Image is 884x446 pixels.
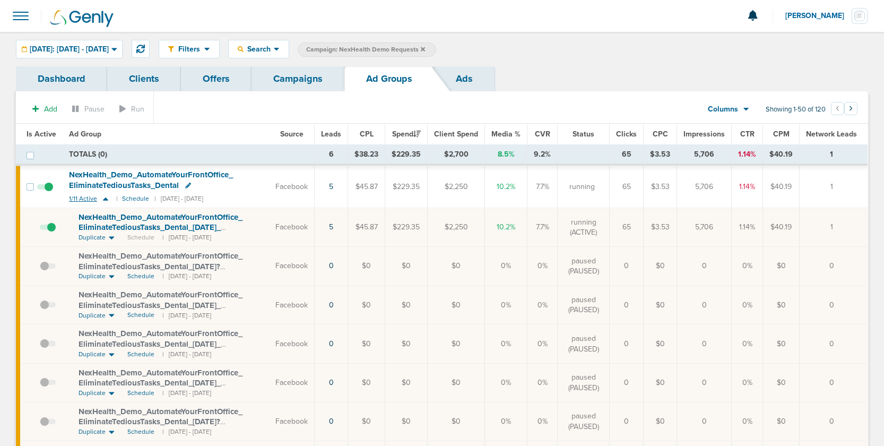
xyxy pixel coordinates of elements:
td: 0% [527,247,558,286]
span: CPC [653,130,668,139]
a: Campaigns [252,66,344,91]
span: Showing 1-50 of 120 [766,105,826,114]
td: 0 [677,402,732,441]
td: 6 [315,145,348,165]
td: $0 [385,247,428,286]
span: Schedule [127,272,154,281]
img: Genly [50,10,114,27]
td: 0% [485,402,527,441]
td: $3.53 [644,145,677,165]
td: $0 [348,286,385,324]
small: | [DATE] - [DATE] [162,233,211,242]
span: Network Leads [806,130,857,139]
td: $0 [644,363,677,402]
small: | [116,195,117,203]
td: 0% [485,363,527,402]
td: $229.35 [385,208,428,247]
td: paused (PAUSED) [558,324,610,363]
span: Schedule [127,389,154,398]
td: $0 [348,402,385,441]
td: 0 [610,324,644,363]
span: Search [244,45,274,54]
td: Facebook [269,247,315,286]
span: Is Active [27,130,56,139]
td: 1.14% [732,208,763,247]
td: $0 [428,286,485,324]
td: $2,250 [428,165,485,208]
ul: Pagination [831,104,857,116]
small: | [DATE] - [DATE] [162,350,211,359]
td: $0 [348,324,385,363]
a: 0 [329,301,334,310]
small: | [DATE] - [DATE] [154,195,203,203]
a: 0 [329,339,334,348]
span: Impressions [683,130,725,139]
td: 0% [527,363,558,402]
td: paused (PAUSED) [558,402,610,441]
a: 5 [329,222,333,231]
td: 0 [800,286,868,324]
td: Facebook [269,286,315,324]
td: $229.35 [385,165,428,208]
td: $40.19 [763,208,800,247]
td: 10.2% [485,208,527,247]
td: 10.2% [485,165,527,208]
td: $2,700 [428,145,485,165]
td: 0% [732,324,763,363]
td: $229.35 [385,145,428,165]
td: 0 [800,363,868,402]
td: 0% [485,247,527,286]
td: $40.19 [763,145,800,165]
td: $0 [763,402,800,441]
td: $0 [385,363,428,402]
td: $3.53 [644,165,677,208]
span: Filters [174,45,204,54]
td: paused (PAUSED) [558,286,610,324]
small: Schedule [122,195,149,203]
td: 1 [800,208,868,247]
td: $0 [385,402,428,441]
td: 1 [800,145,868,165]
td: Facebook [269,363,315,402]
td: 0 [677,363,732,402]
span: 1/11 Active [69,195,97,203]
span: Campaign: NexHealth Demo Requests [306,45,425,54]
td: 0% [732,247,763,286]
td: 65 [610,208,644,247]
span: Clicks [616,130,637,139]
td: 0 [677,286,732,324]
td: 7.7% [527,208,558,247]
td: 0% [527,286,558,324]
span: CTR [740,130,755,139]
a: Clients [107,66,181,91]
span: [DATE]: [DATE] - [DATE] [30,46,109,53]
td: $38.23 [348,145,385,165]
button: Add [27,101,63,117]
td: $3.53 [644,208,677,247]
span: Leads [321,130,341,139]
td: $0 [428,402,485,441]
td: $0 [385,324,428,363]
td: 0 [800,402,868,441]
td: 65 [610,145,644,165]
td: 0% [485,286,527,324]
td: Facebook [269,402,315,441]
td: 1.14% [732,145,763,165]
span: Ad Group [69,130,101,139]
td: 0 [610,247,644,286]
span: Source [280,130,304,139]
a: Ads [434,66,495,91]
td: 5,706 [677,208,732,247]
small: | [DATE] - [DATE] [162,427,211,436]
td: 0% [485,324,527,363]
td: $0 [644,402,677,441]
td: $0 [385,286,428,324]
span: NexHealth_ Demo_ AutomateYourFrontOffice_ EliminateTediousTasks_ Dental_ [DATE]_ newaudience?id=1... [79,212,242,243]
span: Client Spend [434,130,478,139]
td: $0 [763,286,800,324]
td: Facebook [269,324,315,363]
a: 5 [329,182,333,191]
td: 0 [800,247,868,286]
td: $0 [644,286,677,324]
td: 0% [732,286,763,324]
